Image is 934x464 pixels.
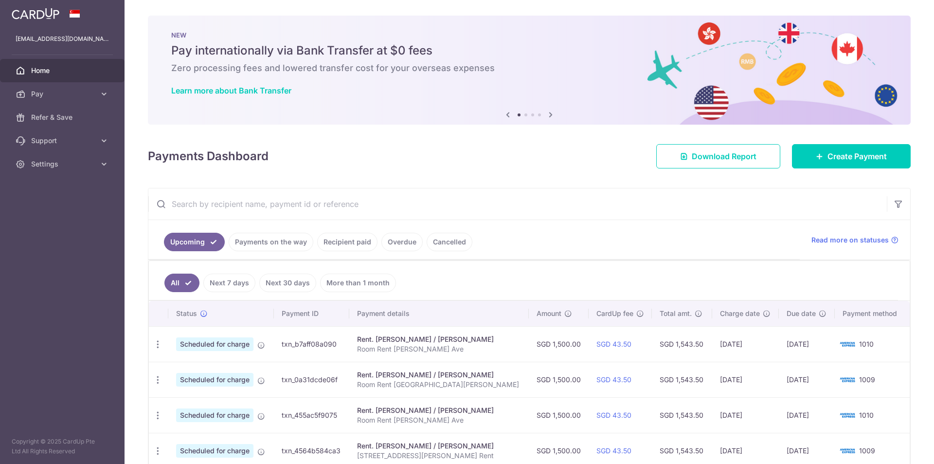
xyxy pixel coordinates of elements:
div: Rent. [PERSON_NAME] / [PERSON_NAME] [357,370,521,380]
p: [EMAIL_ADDRESS][DOMAIN_NAME] [16,34,109,44]
td: [DATE] [779,362,835,397]
span: Total amt. [660,309,692,318]
td: SGD 1,500.00 [529,397,589,433]
span: 1009 [859,446,875,455]
td: [DATE] [712,397,779,433]
span: Scheduled for charge [176,337,253,351]
a: SGD 43.50 [596,411,631,419]
span: Pay [31,89,95,99]
img: Bank Card [838,409,857,421]
a: Next 30 days [259,274,316,292]
span: CardUp fee [596,309,633,318]
a: Create Payment [792,144,911,168]
span: Download Report [692,150,756,162]
span: Refer & Save [31,112,95,122]
p: [STREET_ADDRESS][PERSON_NAME] Rent [357,451,521,461]
a: SGD 43.50 [596,340,631,348]
h5: Pay internationally via Bank Transfer at $0 fees [171,43,887,58]
img: Bank Card [838,374,857,386]
a: Upcoming [164,233,225,251]
img: Bank Card [838,445,857,457]
td: txn_455ac5f9075 [274,397,349,433]
p: Room Rent [PERSON_NAME] Ave [357,344,521,354]
span: Create Payment [827,150,887,162]
th: Payment method [835,301,910,326]
td: SGD 1,500.00 [529,362,589,397]
td: [DATE] [712,362,779,397]
span: Scheduled for charge [176,408,253,422]
a: SGD 43.50 [596,375,631,384]
td: SGD 1,500.00 [529,326,589,362]
span: 1010 [859,340,874,348]
p: Room Rent [GEOGRAPHIC_DATA][PERSON_NAME] [357,380,521,390]
span: Due date [787,309,816,318]
h6: Zero processing fees and lowered transfer cost for your overseas expenses [171,62,887,74]
span: 1009 [859,375,875,384]
span: Scheduled for charge [176,373,253,387]
td: txn_b7aff08a090 [274,326,349,362]
span: Support [31,136,95,146]
td: SGD 1,543.50 [652,397,712,433]
td: SGD 1,543.50 [652,326,712,362]
td: [DATE] [779,326,835,362]
p: Room Rent [PERSON_NAME] Ave [357,415,521,425]
span: Amount [537,309,561,318]
a: Read more on statuses [811,235,898,245]
div: Rent. [PERSON_NAME] / [PERSON_NAME] [357,441,521,451]
td: SGD 1,543.50 [652,362,712,397]
img: Bank transfer banner [148,16,911,125]
div: Rent. [PERSON_NAME] / [PERSON_NAME] [357,334,521,344]
p: NEW [171,31,887,39]
div: Rent. [PERSON_NAME] / [PERSON_NAME] [357,406,521,415]
span: Scheduled for charge [176,444,253,458]
th: Payment ID [274,301,349,326]
input: Search by recipient name, payment id or reference [148,188,887,220]
span: Status [176,309,197,318]
a: Recipient paid [317,233,377,251]
span: Home [31,66,95,75]
a: All [164,274,199,292]
img: Bank Card [838,338,857,350]
td: [DATE] [779,397,835,433]
a: SGD 43.50 [596,446,631,455]
td: [DATE] [712,326,779,362]
a: Next 7 days [203,274,255,292]
span: 1010 [859,411,874,419]
a: Learn more about Bank Transfer [171,86,291,95]
span: Settings [31,159,95,169]
a: Download Report [656,144,780,168]
img: CardUp [12,8,59,19]
a: Payments on the way [229,233,313,251]
td: txn_0a31dcde06f [274,362,349,397]
span: Charge date [720,309,760,318]
a: Cancelled [427,233,472,251]
a: Overdue [381,233,423,251]
h4: Payments Dashboard [148,148,269,165]
span: Read more on statuses [811,235,889,245]
a: More than 1 month [320,274,396,292]
th: Payment details [349,301,529,326]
